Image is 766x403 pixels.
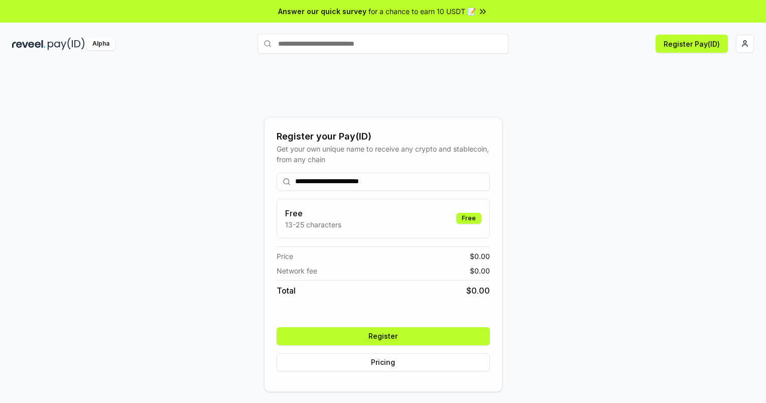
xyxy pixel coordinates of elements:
[277,144,490,165] div: Get your own unique name to receive any crypto and stablecoin, from any chain
[48,38,85,50] img: pay_id
[277,129,490,144] div: Register your Pay(ID)
[277,251,293,261] span: Price
[470,251,490,261] span: $ 0.00
[470,265,490,276] span: $ 0.00
[466,285,490,297] span: $ 0.00
[285,207,341,219] h3: Free
[277,327,490,345] button: Register
[87,38,115,50] div: Alpha
[278,6,366,17] span: Answer our quick survey
[656,35,728,53] button: Register Pay(ID)
[456,213,481,224] div: Free
[277,285,296,297] span: Total
[285,219,341,230] p: 13-25 characters
[368,6,476,17] span: for a chance to earn 10 USDT 📝
[277,353,490,371] button: Pricing
[277,265,317,276] span: Network fee
[12,38,46,50] img: reveel_dark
